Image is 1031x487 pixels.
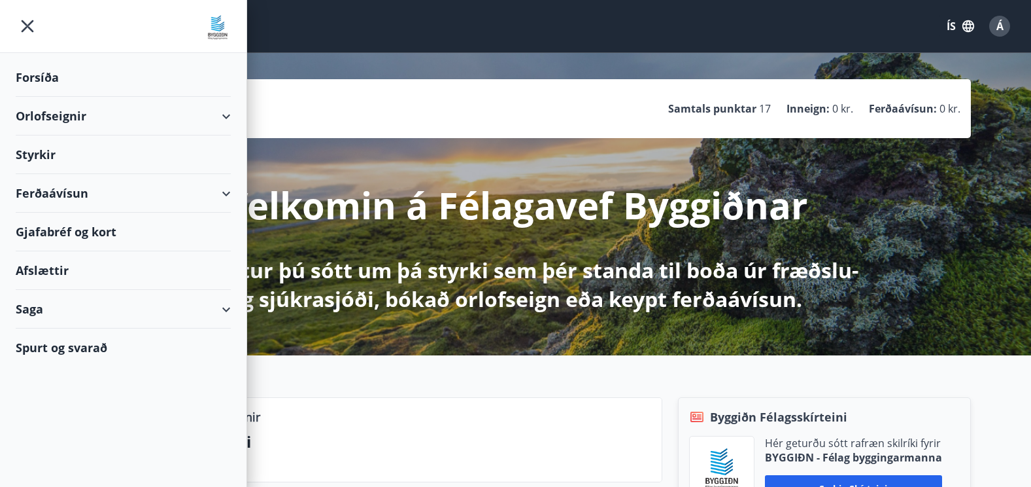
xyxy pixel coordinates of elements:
[996,19,1004,33] span: Á
[16,251,231,290] div: Afslættir
[16,213,231,251] div: Gjafabréf og kort
[16,329,231,367] div: Spurt og svarað
[224,180,807,230] p: Velkomin á Félagavef Byggiðnar
[157,431,651,453] p: Næstu helgi
[759,101,771,116] span: 17
[832,101,853,116] span: 0 kr.
[710,408,847,425] span: Byggiðn Félagsskírteini
[157,408,260,425] p: Lausar orlofseignir
[16,14,39,38] button: menu
[939,101,960,116] span: 0 kr.
[16,290,231,329] div: Saga
[786,101,830,116] p: Inneign :
[939,14,981,38] button: ÍS
[205,14,231,41] img: union_logo
[16,135,231,174] div: Styrkir
[869,101,937,116] p: Ferðaávísun :
[16,97,231,135] div: Orlofseignir
[668,101,756,116] p: Samtals punktar
[765,436,942,450] p: Hér geturðu sótt rafræn skilríki fyrir
[16,58,231,97] div: Forsíða
[765,450,942,465] p: BYGGIÐN - Félag byggingarmanna
[171,256,861,314] p: Hér getur þú sótt um þá styrki sem þér standa til boða úr fræðslu- og sjúkrasjóði, bókað orlofsei...
[984,10,1015,42] button: Á
[16,174,231,213] div: Ferðaávísun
